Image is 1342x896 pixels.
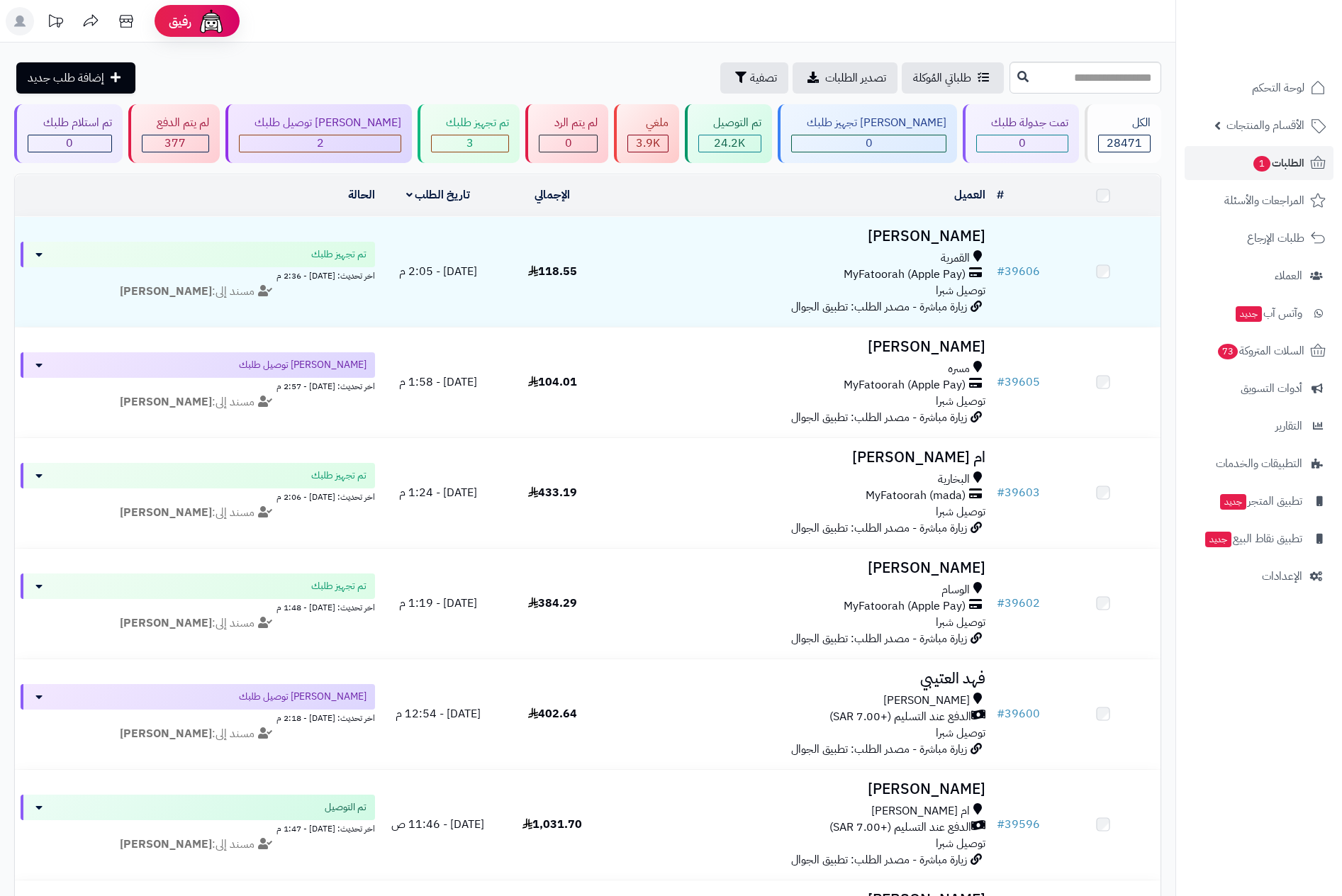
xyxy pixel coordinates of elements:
span: 73 [1217,343,1239,360]
a: #39602 [997,595,1040,612]
h3: ام [PERSON_NAME] [615,449,985,466]
strong: [PERSON_NAME] [120,283,212,300]
a: التطبيقات والخدمات [1185,447,1333,481]
span: طلبات الإرجاع [1247,228,1304,248]
a: المراجعات والأسئلة [1185,184,1333,218]
a: العملاء [1185,259,1333,293]
div: 2 [240,135,401,152]
span: # [997,705,1005,722]
div: اخر تحديث: [DATE] - 2:06 م [21,488,375,503]
strong: [PERSON_NAME] [120,725,212,742]
div: مسند إلى: [10,284,386,300]
span: توصيل شبرا [936,393,985,410]
span: 0 [66,135,73,152]
span: 433.19 [528,484,577,501]
a: لوحة التحكم [1185,71,1333,105]
div: ملغي [627,115,669,131]
span: زيارة مباشرة - مصدر الطلب: تطبيق الجوال [791,298,967,315]
span: طلباتي المُوكلة [913,69,971,86]
span: [DATE] - 1:19 م [399,595,477,612]
a: الإعدادات [1185,559,1333,593]
span: 0 [866,135,873,152]
span: 402.64 [528,705,577,722]
span: MyFatoorah (Apple Pay) [844,377,966,393]
span: القمرية [941,250,970,267]
span: تم التوصيل [325,800,367,814]
span: 118.55 [528,263,577,280]
a: تطبيق المتجرجديد [1185,484,1333,518]
span: إضافة طلب جديد [28,69,104,86]
strong: [PERSON_NAME] [120,836,212,853]
div: مسند إلى: [10,615,386,632]
span: [DATE] - 1:58 م [399,374,477,391]
span: # [997,484,1005,501]
div: تم التوصيل [698,115,762,131]
div: تم استلام طلبك [28,115,112,131]
div: اخر تحديث: [DATE] - 1:48 م [21,599,375,614]
a: التقارير [1185,409,1333,443]
span: زيارة مباشرة - مصدر الطلب: تطبيق الجوال [791,409,967,426]
span: [DATE] - 1:24 م [399,484,477,501]
span: جديد [1236,306,1262,322]
a: تم تجهيز طلبك 3 [415,104,523,163]
a: الكل28471 [1082,104,1164,163]
span: 384.29 [528,595,577,612]
span: # [997,595,1005,612]
div: اخر تحديث: [DATE] - 1:47 م [21,820,375,835]
a: [PERSON_NAME] توصيل طلبك 2 [223,104,415,163]
a: [PERSON_NAME] تجهيز طلبك 0 [775,104,960,163]
span: التطبيقات والخدمات [1216,454,1302,474]
a: #39605 [997,374,1040,391]
span: تصدير الطلبات [825,69,886,86]
span: تطبيق المتجر [1219,491,1302,511]
div: مسند إلى: [10,394,386,410]
span: أدوات التسويق [1241,379,1302,398]
span: وآتس آب [1234,303,1302,323]
span: الدفع عند التسليم (+7.00 SAR) [829,819,971,836]
a: طلباتي المُوكلة [902,62,1004,94]
span: [PERSON_NAME] توصيل طلبك [239,358,367,372]
span: السلات المتروكة [1217,341,1304,361]
a: #39603 [997,484,1040,501]
a: تم التوصيل 24.2K [682,104,776,163]
span: 377 [164,135,186,152]
span: 1,031.70 [522,816,582,833]
span: 28471 [1107,135,1142,152]
span: [DATE] - 12:54 م [396,705,481,722]
a: الحالة [348,186,375,203]
span: لوحة التحكم [1252,78,1304,98]
span: تم تجهيز طلبك [311,469,367,483]
a: #39600 [997,705,1040,722]
h3: [PERSON_NAME] [615,781,985,797]
span: زيارة مباشرة - مصدر الطلب: تطبيق الجوال [791,630,967,647]
span: # [997,816,1005,833]
span: [DATE] - 11:46 ص [391,816,484,833]
a: #39596 [997,816,1040,833]
span: توصيل شبرا [936,503,985,520]
span: توصيل شبرا [936,282,985,299]
span: مسره [948,361,970,377]
div: [PERSON_NAME] تجهيز طلبك [791,115,946,131]
div: 3 [432,135,509,152]
div: 0 [792,135,946,152]
a: #39606 [997,263,1040,280]
strong: [PERSON_NAME] [120,393,212,410]
h3: [PERSON_NAME] [615,560,985,576]
span: [PERSON_NAME] توصيل طلبك [239,690,367,704]
div: 3880 [628,135,668,152]
span: تصفية [750,69,777,86]
h3: [PERSON_NAME] [615,228,985,245]
a: طلبات الإرجاع [1185,221,1333,255]
span: الأقسام والمنتجات [1226,116,1304,135]
button: تصفية [720,62,788,94]
div: لم يتم الدفع [142,115,210,131]
a: السلات المتروكة73 [1185,334,1333,368]
a: تمت جدولة طلبك 0 [960,104,1083,163]
span: الإعدادات [1262,566,1302,586]
span: الطلبات [1252,153,1304,173]
span: الوسام [941,582,970,598]
span: # [997,374,1005,391]
span: [DATE] - 2:05 م [399,263,477,280]
span: العملاء [1275,266,1302,286]
div: تم تجهيز طلبك [431,115,510,131]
